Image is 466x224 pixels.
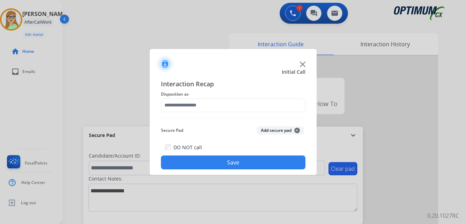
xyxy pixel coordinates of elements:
label: DO NOT call [173,144,202,151]
span: Disposition as [161,90,305,98]
span: Initial Call [282,69,305,75]
button: Add secure pad+ [257,126,304,135]
span: Interaction Recap [161,79,305,90]
img: contactIcon [157,56,173,72]
span: + [294,128,300,133]
span: Secure Pad [161,126,183,135]
p: 0.20.1027RC [427,211,459,220]
button: Save [161,155,305,169]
